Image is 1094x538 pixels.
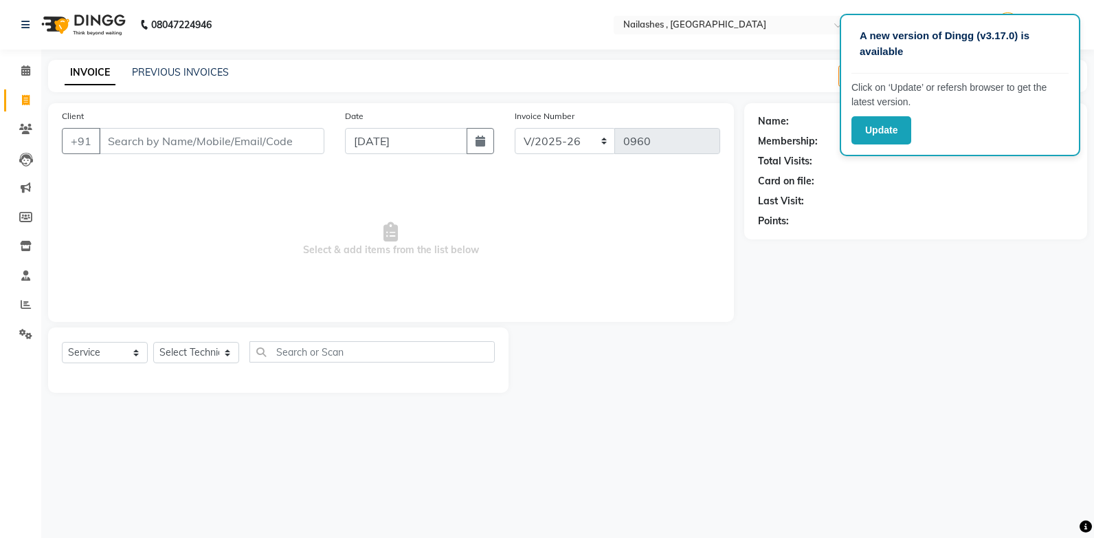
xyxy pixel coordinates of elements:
div: Membership: [758,134,818,149]
span: Select & add items from the list below [62,171,720,308]
label: Invoice Number [515,110,574,122]
a: PREVIOUS INVOICES [132,66,229,78]
button: Update [851,116,911,144]
button: Create New [838,65,917,87]
button: +91 [62,128,100,154]
label: Client [62,110,84,122]
div: Card on file: [758,174,814,189]
div: Name: [758,114,789,129]
input: Search or Scan [249,341,495,363]
p: Click on ‘Update’ or refersh browser to get the latest version. [851,80,1069,109]
a: INVOICE [65,61,115,85]
label: Date [345,110,364,122]
div: Last Visit: [758,194,804,208]
input: Search by Name/Mobile/Email/Code [99,128,324,154]
img: Manager [996,12,1020,36]
p: A new version of Dingg (v3.17.0) is available [860,28,1060,59]
b: 08047224946 [151,6,212,44]
img: logo [35,6,129,44]
div: Points: [758,214,789,228]
div: Total Visits: [758,154,812,169]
